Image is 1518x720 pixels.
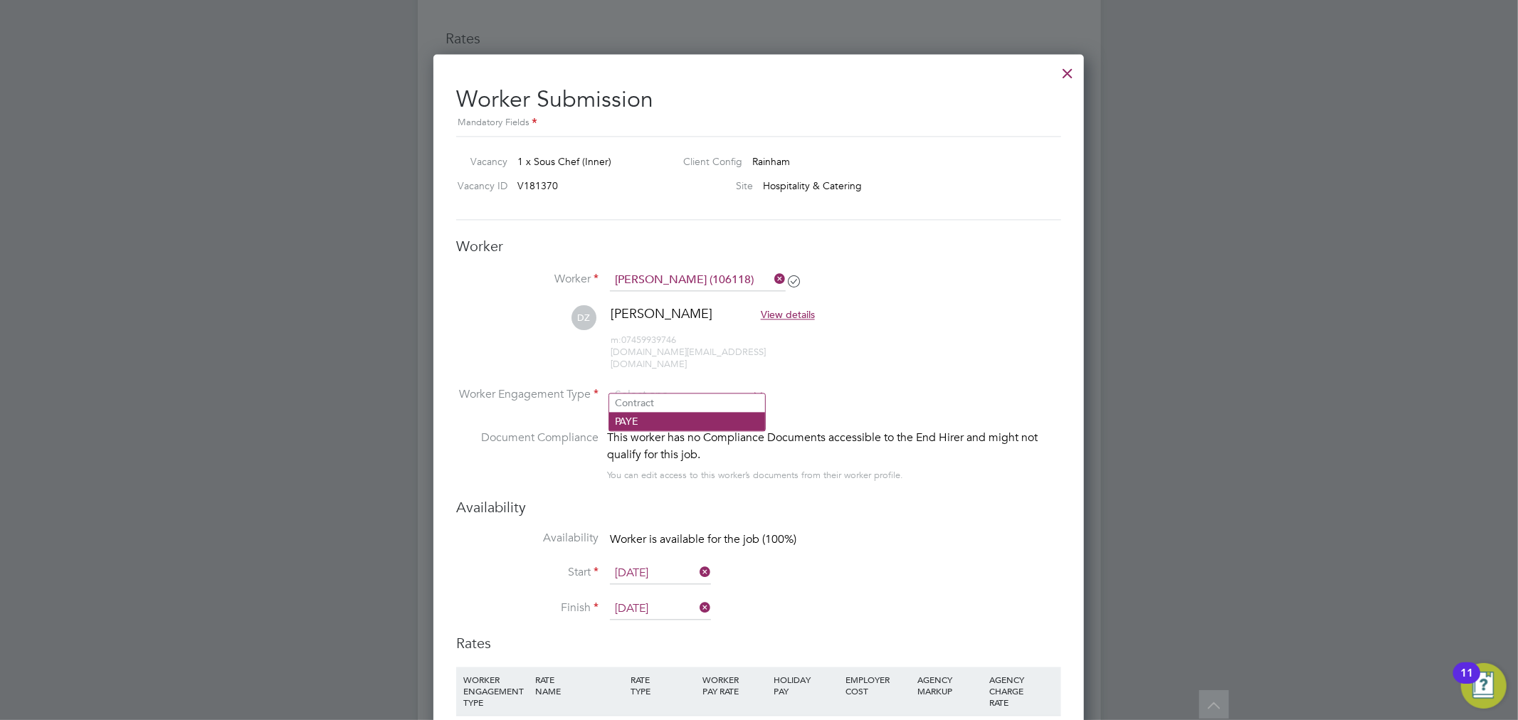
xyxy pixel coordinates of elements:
[986,667,1058,715] div: AGENCY CHARGE RATE
[627,667,699,704] div: RATE TYPE
[611,334,621,346] span: m:
[842,667,914,704] div: EMPLOYER COST
[456,237,1061,255] h3: Worker
[456,498,1061,517] h3: Availability
[456,272,599,287] label: Worker
[764,179,863,192] span: Hospitality & Catering
[456,115,1061,130] div: Mandatory Fields
[771,667,843,704] div: HOLIDAY PAY
[673,179,754,192] label: Site
[607,429,1061,463] div: This worker has no Compliance Documents accessible to the End Hirer and might not qualify for thi...
[914,667,986,704] div: AGENCY MARKUP
[456,74,1061,130] h2: Worker Submission
[699,667,771,704] div: WORKER PAY RATE
[456,634,1061,652] h3: Rates
[450,179,507,192] label: Vacancy ID
[517,155,611,168] span: 1 x Sous Chef (Inner)
[456,600,599,615] label: Finish
[532,667,627,704] div: RATE NAME
[610,385,764,406] input: Select one
[609,412,765,430] li: PAYE
[607,467,903,484] div: You can edit access to this worker’s documents from their worker profile.
[753,155,791,168] span: Rainham
[610,563,711,584] input: Select one
[610,270,786,291] input: Search for...
[456,531,599,546] label: Availability
[456,565,599,580] label: Start
[517,179,558,192] span: V181370
[611,305,712,322] span: [PERSON_NAME]
[571,305,596,330] span: DZ
[456,429,599,481] label: Document Compliance
[1461,663,1507,709] button: Open Resource Center, 11 new notifications
[611,334,676,346] span: 07459939746
[450,155,507,168] label: Vacancy
[456,387,599,402] label: Worker Engagement Type
[609,393,765,412] li: Contract
[611,346,766,370] span: [DOMAIN_NAME][EMAIL_ADDRESS][DOMAIN_NAME]
[460,667,532,715] div: WORKER ENGAGEMENT TYPE
[761,308,815,321] span: View details
[610,598,711,620] input: Select one
[1460,673,1473,692] div: 11
[673,155,743,168] label: Client Config
[610,532,796,546] span: Worker is available for the job (100%)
